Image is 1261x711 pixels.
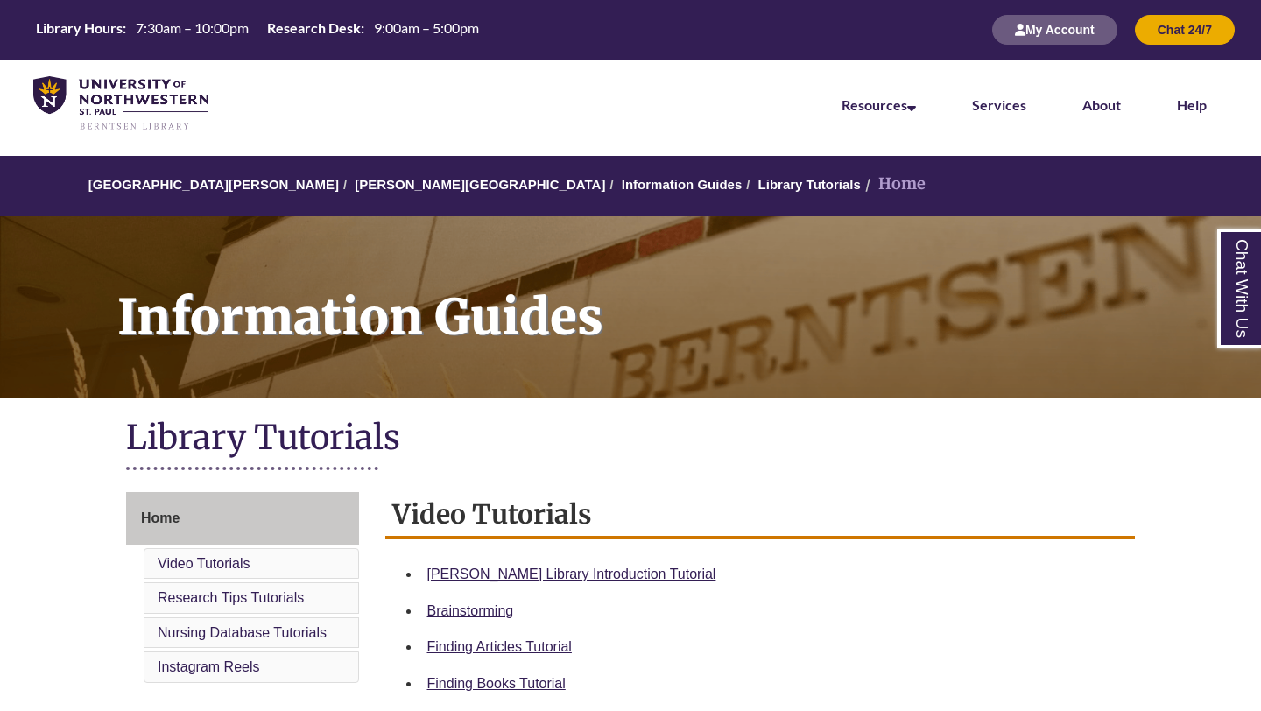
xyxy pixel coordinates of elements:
[861,172,926,197] li: Home
[158,659,260,674] a: Instagram Reels
[126,492,359,545] a: Home
[1177,96,1207,113] a: Help
[1135,22,1235,37] a: Chat 24/7
[427,603,514,618] a: Brainstorming
[992,22,1117,37] a: My Account
[1135,15,1235,45] button: Chat 24/7
[98,216,1261,376] h1: Information Guides
[260,18,367,38] th: Research Desk:
[29,18,486,42] a: Hours Today
[29,18,486,40] table: Hours Today
[29,18,129,38] th: Library Hours:
[992,15,1117,45] button: My Account
[158,625,327,640] a: Nursing Database Tutorials
[355,177,605,192] a: [PERSON_NAME][GEOGRAPHIC_DATA]
[158,590,304,605] a: Research Tips Tutorials
[88,177,339,192] a: [GEOGRAPHIC_DATA][PERSON_NAME]
[385,492,1136,539] h2: Video Tutorials
[622,177,743,192] a: Information Guides
[427,676,566,691] a: Finding Books Tutorial
[126,492,359,686] div: Guide Page Menu
[126,416,1135,462] h1: Library Tutorials
[374,19,479,36] span: 9:00am – 5:00pm
[1082,96,1121,113] a: About
[842,96,916,113] a: Resources
[158,556,250,571] a: Video Tutorials
[33,76,208,131] img: UNWSP Library Logo
[758,177,861,192] a: Library Tutorials
[141,510,180,525] span: Home
[427,567,716,581] a: [PERSON_NAME] Library Introduction Tutorial
[136,19,249,36] span: 7:30am – 10:00pm
[972,96,1026,113] a: Services
[427,639,572,654] a: Finding Articles Tutorial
